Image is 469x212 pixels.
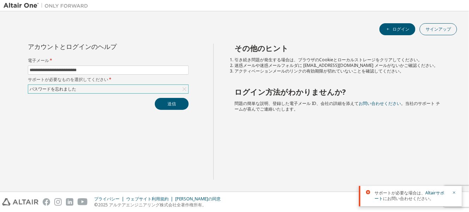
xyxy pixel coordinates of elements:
div: パスワードを忘れました [29,85,77,93]
img: instagram.svg [54,198,62,206]
button: 送信 [155,98,189,110]
a: 、Altairサポート [374,190,444,201]
span: サポートが必要な場合は にお問い合わせください。 [374,190,448,201]
img: facebook.svg [43,198,50,206]
h2: その他のヒント [235,44,445,53]
img: youtube.svg [78,198,88,206]
a: お問い合わせください [359,100,401,106]
font: 2025 アルテアエンジニアリング株式会社全著作権所有。 [98,202,206,208]
div: パスワードを忘れました [28,85,188,93]
img: linkedin.svg [66,198,73,206]
font: 電子メール [28,57,49,63]
li: アクティベーションメールのリンクの有効期限が切れていないことを確認してください。 [235,68,445,74]
div: ウェブサイト利用規約 [126,196,175,202]
font: ログイン [392,26,409,32]
font: サポートが必要なものを選択してください [28,76,108,82]
div: [PERSON_NAME]の同意 [175,196,225,202]
li: 引き続き問題が発生する場合は、ブラウザのCookieとローカルストレージをクリアしてください。 [235,57,445,63]
li: 迷惑メールや迷惑メールフォルダに [EMAIL_ADDRESS][DOMAIN_NAME] メールがないかご確認ください。 [235,63,445,68]
img: altair_logo.svg [2,198,38,206]
p: © [94,202,225,208]
button: サインアップ [420,23,457,35]
button: ログイン [379,23,415,35]
div: プライバシー [94,196,126,202]
div: アカウントとログインのヘルプ [28,44,157,49]
h2: ログイン方法がわかりませんか? [235,87,445,96]
span: 問題の簡単な説明、登録した電子メール ID、会社の詳細を添えて 。当社のサポート チームが喜んでご連絡いたします。 [235,100,440,112]
img: Altair One [4,2,92,9]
